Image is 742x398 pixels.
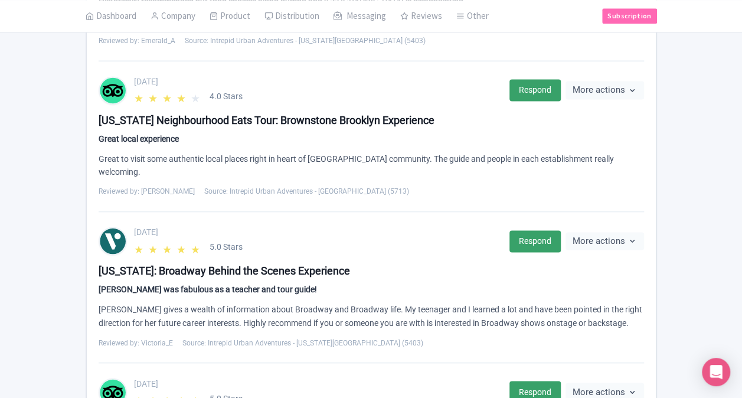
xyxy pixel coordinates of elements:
div: [US_STATE]: Broadway Behind the Scenes Experience [99,263,644,279]
div: [DATE] [134,76,502,88]
span: Reviewed by: Emerald_A [99,35,175,46]
span: ★ [162,90,174,102]
img: tripadvisor-round-color-01-c2602b701674d379597ad6f140e4ef40.svg [100,76,126,105]
span: ★ [191,242,202,253]
a: Subscription [602,8,656,24]
span: ★ [191,90,202,102]
div: Open Intercom Messenger [702,358,730,386]
button: More actions [566,81,644,99]
span: ★ [134,242,146,253]
span: ★ [134,90,146,102]
div: [US_STATE] Neighbourhood Eats Tour: Brownstone Brooklyn Experience [99,112,644,128]
span: ★ [162,242,174,253]
span: 4.0 Stars [210,90,243,103]
img: viator-round-color-01-75e0e71c4bf787f1c8912121e6bb0b85.svg [100,227,126,255]
span: ★ [148,242,160,253]
span: Source: Intrepid Urban Adventures - [US_STATE][GEOGRAPHIC_DATA] (5403) [185,35,426,46]
span: Source: Intrepid Urban Adventures - [GEOGRAPHIC_DATA] (5713) [204,186,409,197]
a: Respond [509,79,561,101]
div: [DATE] [134,226,502,239]
span: ★ [176,242,188,253]
span: ★ [176,90,188,102]
div: [PERSON_NAME] was fabulous as a teacher and tour guide! [99,283,644,296]
div: [PERSON_NAME] gives a wealth of information about Broadway and Broadway life. My teenager and I l... [99,303,644,330]
span: Reviewed by: [PERSON_NAME] [99,186,195,197]
div: Great local experience [99,133,644,145]
span: ★ [148,90,160,102]
span: 5.0 Stars [210,241,243,253]
span: Source: Intrepid Urban Adventures - [US_STATE][GEOGRAPHIC_DATA] (5403) [182,337,423,348]
a: Respond [509,230,561,252]
div: Great to visit some authentic local places right in heart of [GEOGRAPHIC_DATA] community. The gui... [99,152,644,180]
div: [DATE] [134,377,502,390]
span: Reviewed by: Victoria_E [99,337,173,348]
button: More actions [566,232,644,250]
